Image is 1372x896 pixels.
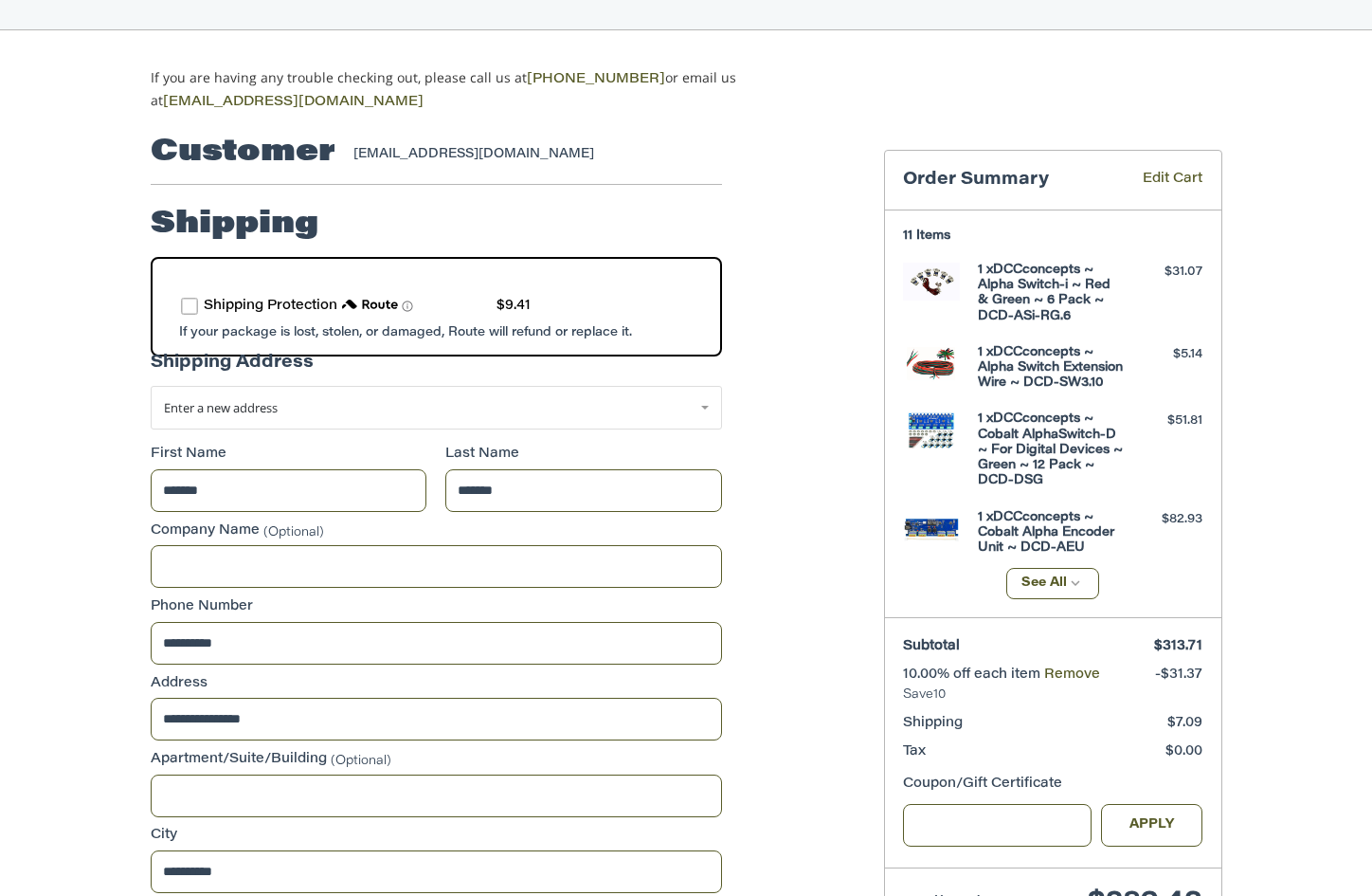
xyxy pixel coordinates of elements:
[1155,668,1202,682] span: -$31.37
[1165,745,1202,759] span: $0.00
[1128,263,1202,282] div: $31.07
[151,597,722,617] label: Phone Number
[151,521,722,541] label: Company Name
[179,326,632,338] span: If your package is lost, stolen, or damaged, Route will refund or replace it.
[1101,804,1203,847] button: Apply
[903,686,1202,704] span: Save10
[1154,640,1202,653] span: $313.71
[353,145,703,164] div: [EMAIL_ADDRESS][DOMAIN_NAME]
[903,804,1092,847] input: Gift Certificate or Coupon Code
[903,775,1202,795] div: Coupon/Gift Certificate
[978,263,1123,324] h4: 1 x DCCconcepts ~ Alpha Switch-i ~ Red & Green ~ 6 Pack ~ DCD-ASi-RG.6
[151,674,722,694] label: Address
[903,640,960,653] span: Subtotal
[978,345,1123,392] h4: 1 x DCCconcepts ~ Alpha Switch Extension Wire ~ DCD-SW3.10
[903,170,1115,192] h3: Order Summary
[527,73,665,86] a: [PHONE_NUMBER]
[1115,170,1202,192] a: Edit Cart
[903,745,926,759] span: Tax
[204,300,337,313] span: Shipping Protection
[402,301,413,312] span: Learn more
[978,510,1123,557] h4: 1 x DCCconcepts ~ Cobalt Alpha Encoder Unit ~ DCD-AEU
[151,386,722,430] a: Enter or select a different address
[903,668,1044,682] span: 10.00% off each item
[1128,345,1202,364] div: $5.14
[445,445,722,465] label: Last Name
[151,826,722,846] label: City
[903,717,963,730] span: Shipping
[151,351,314,386] legend: Shipping Address
[1006,568,1100,599] button: See All
[151,206,318,244] h2: Shipping
[978,411,1123,488] h4: 1 x DCCconcepts ~ Cobalt AlphaSwitch-D ~ For Digital Devices ~ Green ~ 12 Pack ~ DCD-DSG
[1044,668,1100,682] a: Remove
[181,287,692,326] div: route shipping protection selector element
[1167,717,1202,730] span: $7.09
[903,229,1202,244] h3: 11 Items
[1128,411,1202,430] div: $51.81
[151,750,722,770] label: Apartment/Suite/Building
[151,67,796,113] p: If you are having any trouble checking out, please call us at or email us at
[331,754,391,766] small: (Optional)
[163,96,424,109] a: [EMAIL_ADDRESS][DOMAIN_NAME]
[151,445,427,465] label: First Name
[263,525,324,538] small: (Optional)
[496,297,531,317] div: $9.41
[151,134,335,172] h2: Customer
[1128,510,1202,529] div: $82.93
[164,399,278,416] span: Enter a new address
